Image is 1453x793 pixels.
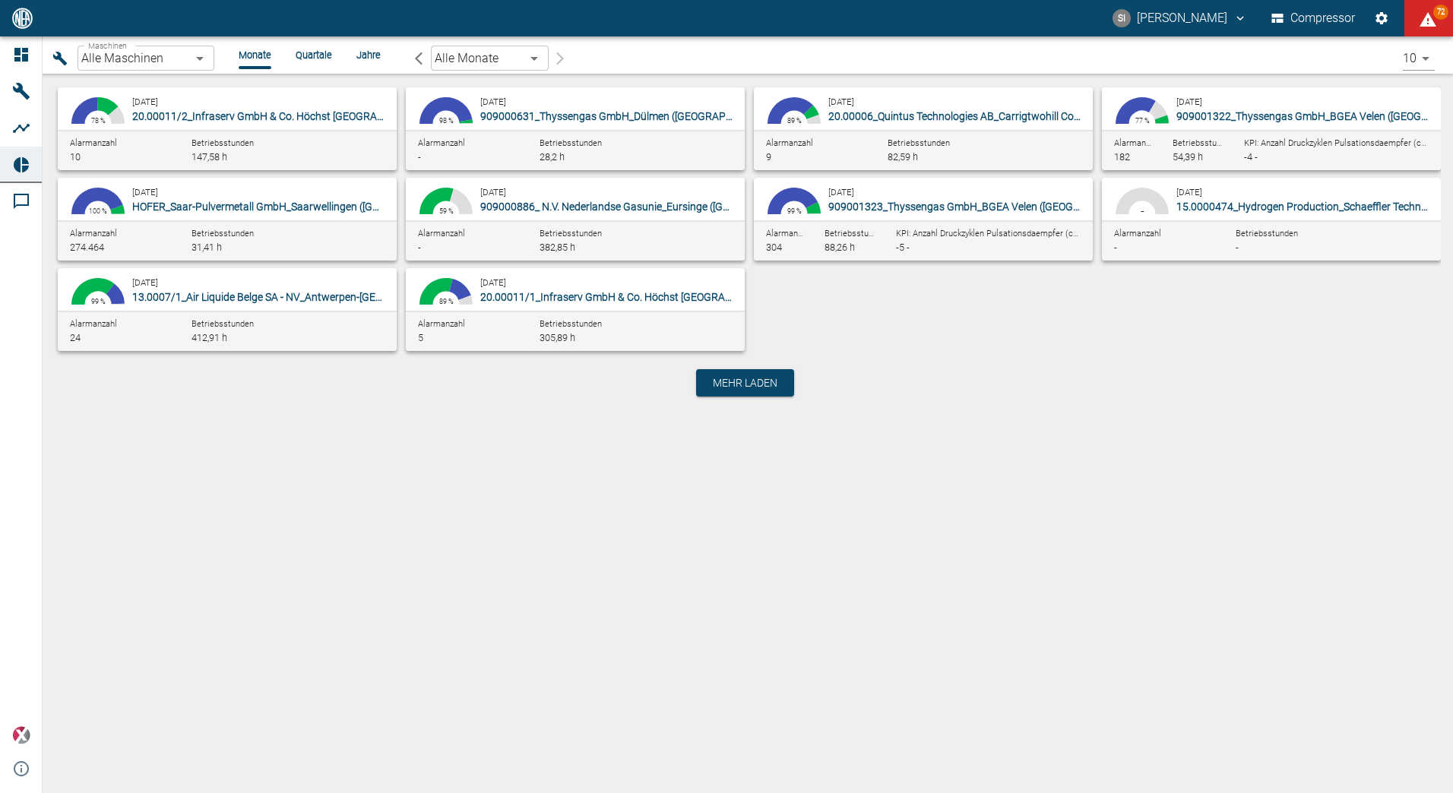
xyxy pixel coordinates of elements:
small: [DATE] [828,96,854,107]
small: [DATE] [1176,96,1202,107]
div: - [418,241,521,254]
small: [DATE] [132,187,158,197]
div: 382,85 h [540,241,643,254]
span: Alarmanzahl [70,138,117,148]
button: 93.94 %4.35 %0.78 %98 %[DATE]909000631_Thyssengas GmbH_Dülmen ([GEOGRAPHIC_DATA])Alarmanzahl-Betr... [406,87,745,170]
div: 147,58 h [192,150,295,164]
span: Alarmanzahl [766,229,813,239]
span: Alarmanzahl [418,229,465,239]
button: 59.08 %40.74 %0.11 %0.05 %59 %[DATE]909000886_ N.V. Nederlandse Gasunie_Eursinge ([GEOGRAPHIC_DAT... [406,178,745,261]
span: 909000886_ N.V. Nederlandse Gasunie_Eursinge ([GEOGRAPHIC_DATA]) [480,201,817,213]
span: 13.0007/1_Air Liquide Belge SA - NV_Antwerpen-[GEOGRAPHIC_DATA] (BE) [132,291,482,303]
div: 88,26 h [825,241,878,254]
div: 31,41 h [192,241,295,254]
span: Alarmanzahl [70,319,117,329]
span: KPI: Anzahl Druckzyklen Pulsationsdaempfer (calculated) [896,229,1111,239]
span: HOFER_Saar-Pulvermetall GmbH_Saarwellingen ([GEOGRAPHIC_DATA])_xMobile [132,201,508,213]
div: 10 [1403,46,1435,71]
span: Maschinen [88,41,127,50]
span: Alarmanzahl [1114,138,1161,148]
div: 9 [766,150,869,164]
small: [DATE] [480,187,506,197]
div: 274.464 [70,241,173,254]
span: Betriebsstunden [1236,229,1298,239]
span: Betriebsstunden [1173,138,1235,148]
span: 72 [1433,5,1448,20]
button: 67.11 %22.22 %10.12 %0.54 %77 %[DATE]909001322_Thyssengas GmbH_BGEA Velen ([GEOGRAPHIC_DATA])Alar... [1102,87,1441,170]
button: 57.93 %30.72 %11.11 %0.22 %89 %[DATE]20.00011/1_Infraserv GmbH & Co. Höchst [GEOGRAPHIC_DATA] ([G... [406,268,745,351]
small: [DATE] [132,277,158,288]
div: Alle Monate [431,46,549,71]
small: [DATE] [132,96,158,107]
span: Mehr laden [713,375,777,390]
button: 71.08 %27.7 %1.21 %99 %[DATE]13.0007/1_Air Liquide Belge SA - NV_Antwerpen-[GEOGRAPHIC_DATA] (BE)... [58,268,397,351]
li: Quartale [296,48,332,62]
div: -4 - [1244,150,1429,164]
span: Betriebsstunden [540,229,602,239]
button: Einstellungen [1368,5,1395,32]
div: - [1236,241,1339,254]
span: Alarmanzahl [418,138,465,148]
div: - [1114,241,1217,254]
div: SI [1113,9,1131,27]
small: [DATE] [480,96,506,107]
div: Alle Maschinen [78,46,214,71]
span: 909000631_Thyssengas GmbH_Dülmen ([GEOGRAPHIC_DATA]) [480,110,779,122]
button: 75.31 %13.45 %11.11 %0.12 %89 %[DATE]20.00006_Quintus Technologies AB_Carrigtwohill Cork (IE)Alar... [754,87,1093,170]
span: Betriebsstunden [540,319,602,329]
div: -5 - [896,241,1081,254]
img: Xplore Logo [12,726,30,744]
span: Alarmanzahl [1114,229,1161,239]
span: 20.00011/2_Infraserv GmbH & Co. Höchst [GEOGRAPHIC_DATA] ([GEOGRAPHIC_DATA]) [132,110,543,122]
button: 84.98 %14.16 %0.86 %99 %[DATE]909001323_Thyssengas GmbH_BGEA Velen ([GEOGRAPHIC_DATA])Alarmanzahl... [754,178,1093,261]
span: 20.00006_Quintus Technologies AB_Carrigtwohill Cork (IE) [828,110,1101,122]
button: 100 %-[DATE]15.0000474_Hydrogen Production_Schaeffler Technologies AG & [DOMAIN_NAME]_Schweinfurt... [1102,178,1441,261]
li: Jahre [356,48,381,62]
span: Alarmanzahl [766,138,813,148]
div: 412,91 h [192,331,295,345]
div: 54,39 h [1173,150,1226,164]
img: logo [11,8,34,28]
span: Alarmanzahl [70,229,117,239]
div: - [418,150,521,164]
div: 10 [70,150,173,164]
div: 304 [766,241,806,254]
div: 28,2 h [540,150,643,164]
span: Alarmanzahl [418,319,465,329]
button: 88.81 %10.91 %0.25 %100 %[DATE]HOFER_Saar-Pulvermetall GmbH_Saarwellingen ([GEOGRAPHIC_DATA])_xMo... [58,178,397,261]
span: Betriebsstunden [192,138,254,148]
span: Betriebsstunden [825,229,887,239]
span: 20.00011/1_Infraserv GmbH & Co. Höchst [GEOGRAPHIC_DATA] ([GEOGRAPHIC_DATA]) [480,291,891,303]
div: 305,89 h [540,331,643,345]
div: 24 [70,331,173,345]
span: 909001323_Thyssengas GmbH_BGEA Velen ([GEOGRAPHIC_DATA]) [828,201,1147,213]
li: Monate [239,48,271,62]
span: Betriebsstunden [540,138,602,148]
div: 5 [418,331,521,345]
small: [DATE] [828,187,854,197]
span: Betriebsstunden [192,319,254,329]
button: Compressor [1268,5,1359,32]
span: Betriebsstunden [888,138,950,148]
span: Betriebsstunden [192,229,254,239]
button: 49.01 %28.54 %22.22 %0.22 %78 %[DATE]20.00011/2_Infraserv GmbH & Co. Höchst [GEOGRAPHIC_DATA] ([G... [58,87,397,170]
small: [DATE] [1176,187,1202,197]
button: sergej.ihl@neuman-esser.com [1110,5,1249,32]
button: Mehr laden [696,369,794,396]
small: [DATE] [480,277,506,288]
button: arrow-back [405,46,431,71]
div: 182 [1114,150,1154,164]
div: 82,59 h [888,150,991,164]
